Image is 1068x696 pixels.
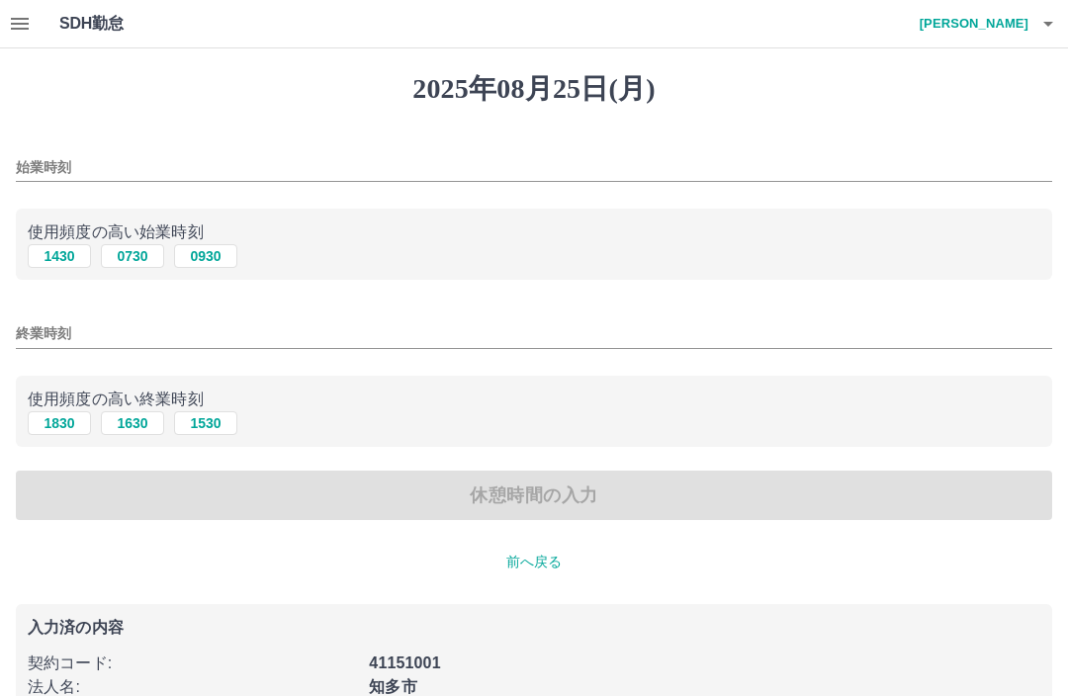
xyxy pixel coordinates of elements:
b: 41151001 [369,654,440,671]
p: 前へ戻る [16,552,1052,572]
h1: 2025年08月25日(月) [16,72,1052,106]
button: 1830 [28,411,91,435]
p: 使用頻度の高い始業時刻 [28,220,1040,244]
button: 0930 [174,244,237,268]
b: 知多市 [369,678,416,695]
button: 1630 [101,411,164,435]
button: 1430 [28,244,91,268]
p: 使用頻度の高い終業時刻 [28,388,1040,411]
p: 入力済の内容 [28,620,1040,636]
p: 契約コード : [28,652,357,675]
button: 0730 [101,244,164,268]
button: 1530 [174,411,237,435]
